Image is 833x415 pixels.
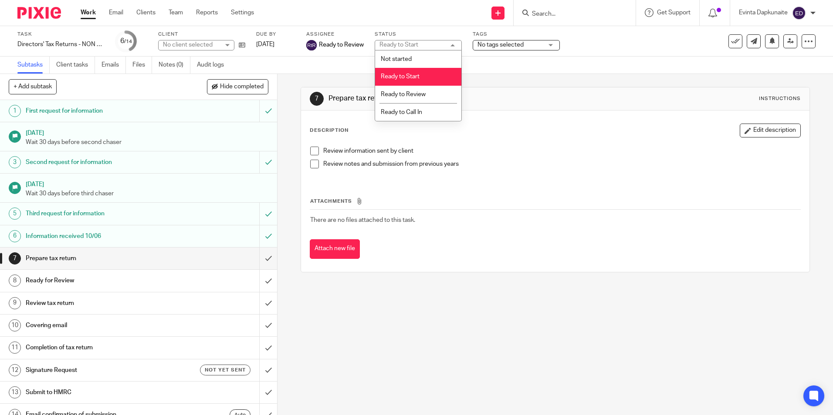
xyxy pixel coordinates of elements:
[657,10,691,16] span: Get Support
[310,92,324,106] div: 7
[740,124,801,137] button: Edit description
[531,10,610,18] input: Search
[9,79,57,94] button: + Add subtask
[306,40,317,50] img: svg%3E
[26,156,176,169] h1: Second request for information
[256,31,295,38] label: Due by
[26,252,176,265] h1: Prepare tax return
[9,297,21,309] div: 9
[17,40,105,49] div: Directors&#39; Tax Returns - NON BOOKKEEPING CLIENTS
[136,8,156,17] a: Clients
[9,105,21,117] div: 1
[739,8,788,17] p: Evinta Dapkunaite
[26,127,269,137] h1: [DATE]
[792,6,806,20] img: svg%3E
[205,366,246,374] span: Not yet sent
[9,386,21,398] div: 13
[159,57,190,74] a: Notes (0)
[9,156,21,168] div: 3
[310,217,415,223] span: There are no files attached to this task.
[9,319,21,331] div: 10
[375,31,462,38] label: Status
[26,104,176,117] h1: First request for information
[17,31,105,38] label: Task
[196,8,218,17] a: Reports
[306,31,364,38] label: Assignee
[9,252,21,264] div: 7
[26,364,176,377] h1: Signature Request
[158,31,245,38] label: Client
[759,95,801,102] div: Instructions
[81,8,96,17] a: Work
[132,57,152,74] a: Files
[163,40,220,49] div: No client selected
[477,42,524,48] span: No tags selected
[379,42,418,48] div: Ready to Start
[256,41,274,47] span: [DATE]
[381,74,420,80] span: Ready to Start
[319,40,364,49] span: Ready to Review
[9,274,21,287] div: 8
[310,239,360,259] button: Attach new file
[17,57,50,74] a: Subtasks
[323,147,800,155] p: Review information sent by client
[26,207,176,220] h1: Third request for information
[26,230,176,243] h1: Information received 10/06
[56,57,95,74] a: Client tasks
[26,319,176,332] h1: Covering email
[26,386,176,399] h1: Submit to HMRC
[207,79,268,94] button: Hide completed
[473,31,560,38] label: Tags
[9,230,21,242] div: 6
[9,207,21,220] div: 5
[381,109,422,115] span: Ready to Call In
[26,297,176,310] h1: Review tax return
[17,40,105,49] div: Directors' Tax Returns - NON BOOKKEEPING CLIENTS
[17,7,61,19] img: Pixie
[26,341,176,354] h1: Completion of tax return
[381,56,412,62] span: Not started
[169,8,183,17] a: Team
[109,8,123,17] a: Email
[26,189,269,198] p: Wait 30 days before third chaser
[220,84,264,90] span: Hide completed
[102,57,126,74] a: Emails
[26,274,176,287] h1: Ready for Review
[26,138,269,147] p: Wait 30 days before second chaser
[26,178,269,189] h1: [DATE]
[323,160,800,168] p: Review notes and submission from previous years
[310,199,352,204] span: Attachments
[120,36,132,46] div: 6
[197,57,230,74] a: Audit logs
[381,91,426,97] span: Ready to Review
[124,39,132,44] small: /14
[328,94,574,103] h1: Prepare tax return
[310,127,349,134] p: Description
[9,341,21,354] div: 11
[231,8,254,17] a: Settings
[9,364,21,376] div: 12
